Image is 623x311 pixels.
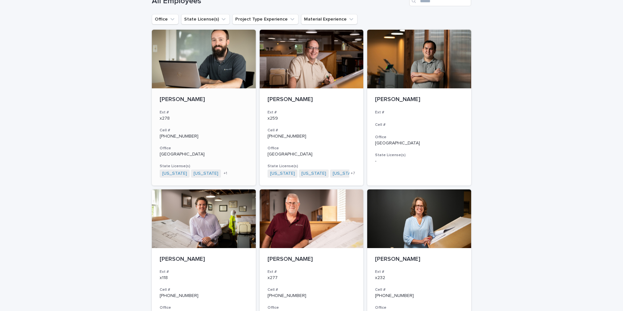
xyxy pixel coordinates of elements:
a: x118 [160,275,168,280]
a: [US_STATE] [301,171,326,176]
p: [PERSON_NAME] [160,256,248,263]
p: [GEOGRAPHIC_DATA] [375,141,463,146]
a: x232 [375,275,385,280]
h3: Ext # [160,110,248,115]
a: [PHONE_NUMBER] [268,293,306,298]
p: [PERSON_NAME] [160,96,248,103]
h3: Cell # [268,287,356,292]
a: x259 [268,116,278,121]
button: Office [152,14,179,24]
a: [PHONE_NUMBER] [160,293,198,298]
button: State License(s) [181,14,230,24]
button: Project Type Experience [232,14,298,24]
h3: Office [160,146,248,151]
h3: State License(s) [375,153,463,158]
h3: Cell # [375,287,463,292]
p: [PERSON_NAME] [375,256,463,263]
h3: Ext # [160,269,248,274]
a: [PHONE_NUMBER] [160,134,198,139]
a: x277 [268,275,278,280]
h3: Office [375,135,463,140]
h3: Office [268,146,356,151]
h3: Office [160,305,248,310]
h3: Cell # [160,128,248,133]
h3: Cell # [375,122,463,127]
h3: State License(s) [268,164,356,169]
a: [PHONE_NUMBER] [268,134,306,139]
a: [PHONE_NUMBER] [375,293,414,298]
h3: Ext # [375,110,463,115]
p: - [375,158,463,164]
a: [PERSON_NAME]Ext #Cell #Office[GEOGRAPHIC_DATA]State License(s)- [367,30,471,185]
h3: Ext # [268,110,356,115]
span: + 1 [224,171,227,175]
h3: Cell # [268,128,356,133]
h3: Cell # [160,287,248,292]
h3: Office [375,305,463,310]
a: [PERSON_NAME]Ext #x259Cell #[PHONE_NUMBER]Office[GEOGRAPHIC_DATA]State License(s)[US_STATE] [US_S... [260,30,364,185]
a: x278 [160,116,170,121]
p: [PERSON_NAME] [375,96,463,103]
h3: Ext # [268,269,356,274]
button: Material Experience [301,14,357,24]
h3: Office [268,305,356,310]
p: [PERSON_NAME] [268,96,356,103]
p: [GEOGRAPHIC_DATA] [268,152,356,157]
a: [PERSON_NAME]Ext #x278Cell #[PHONE_NUMBER]Office[GEOGRAPHIC_DATA]State License(s)[US_STATE] [US_S... [152,30,256,185]
a: [US_STATE] [333,171,357,176]
a: [US_STATE] [162,171,187,176]
a: [US_STATE] [270,171,295,176]
h3: State License(s) [160,164,248,169]
a: [US_STATE] [194,171,218,176]
span: + 7 [351,171,355,175]
p: [GEOGRAPHIC_DATA] [160,152,248,157]
p: [PERSON_NAME] [268,256,356,263]
h3: Ext # [375,269,463,274]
